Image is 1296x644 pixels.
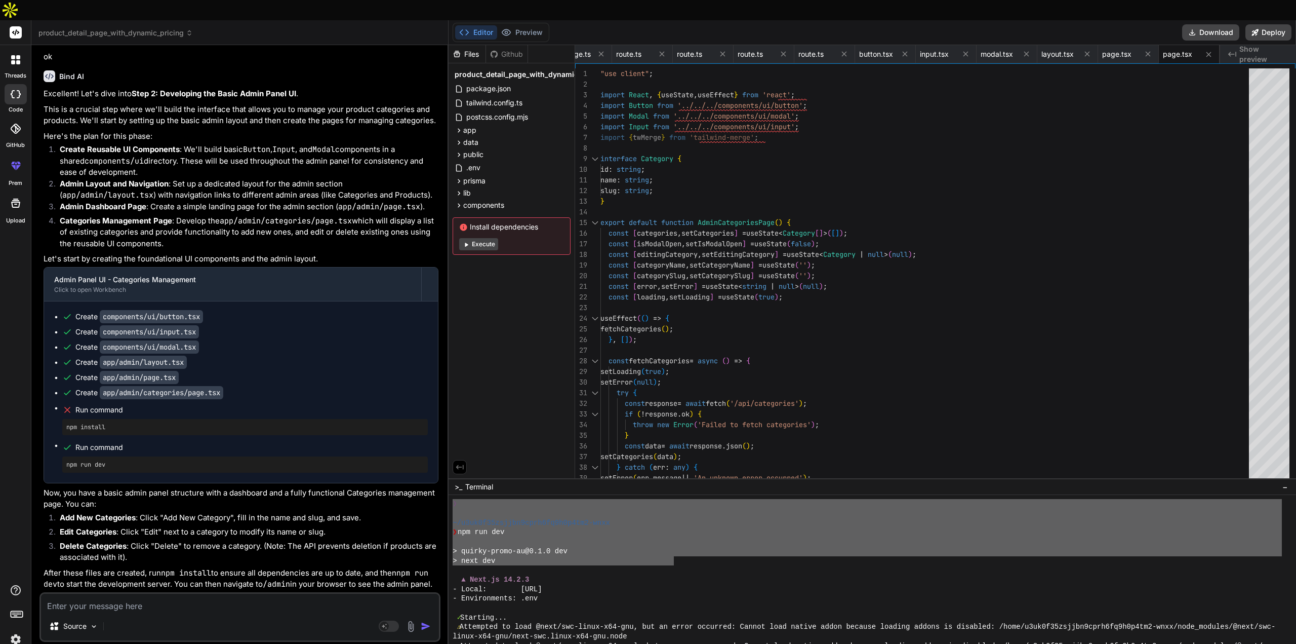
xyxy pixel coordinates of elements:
span: button.tsx [859,49,893,59]
span: , [694,90,698,99]
span: null [803,282,819,291]
span: Button [629,101,653,110]
label: prem [9,179,22,187]
span: , [665,292,669,301]
label: Upload [6,216,25,225]
span: loading [637,292,665,301]
span: from [653,122,669,131]
code: app/admin/page.tsx [100,371,179,384]
div: 27 [575,345,587,356]
div: 11 [575,175,587,185]
span: ) [811,239,815,248]
span: ; [823,282,827,291]
span: = [690,356,694,365]
span: ( [641,367,645,376]
div: 17 [575,239,587,249]
div: Create [75,342,199,352]
span: setCategoryName [690,260,750,270]
span: = [750,239,754,248]
div: 3 [575,90,587,100]
p: Let's start by creating the foundational UI components and the admin layout. [44,253,438,265]
span: ( [775,218,779,227]
strong: Categories Management Page [60,216,172,225]
span: ; [649,69,653,78]
span: function [661,218,694,227]
span: useEffect [698,90,734,99]
span: , [685,260,690,270]
span: ] [710,292,714,301]
div: 23 [575,302,587,313]
span: ; [641,165,645,174]
div: Click to collapse the range. [588,154,601,164]
span: [ [633,229,637,238]
span: useState [754,239,787,248]
span: [ [633,271,637,280]
span: true [758,292,775,301]
span: < [819,250,823,259]
span: ; [779,292,783,301]
code: Button [243,144,270,155]
div: 7 [575,132,587,143]
span: setEditingCategory [702,250,775,259]
div: Github [486,49,528,59]
span: AdminCategoriesPage [698,218,775,227]
span: const [609,292,629,301]
span: { [677,154,681,163]
div: Files [449,49,485,59]
span: categoryName [637,260,685,270]
code: components/ui [85,156,144,166]
span: null [892,250,908,259]
h6: Bind AI [59,71,84,82]
span: } [609,335,613,344]
li: : We'll build basic , , and components in a shared directory. These will be used throughout the a... [52,144,438,178]
span: < [738,282,742,291]
span: Install dependencies [459,222,564,232]
code: Modal [312,144,335,155]
span: error [637,282,657,291]
span: , [649,90,653,99]
span: '' [799,260,807,270]
span: ] [750,271,754,280]
span: ] [750,260,754,270]
span: route.ts [738,49,763,59]
p: This is a crucial step where we'll build the interface that allows you to manage your product cat... [44,104,438,127]
div: 19 [575,260,587,271]
span: = [783,250,787,259]
span: | [860,250,864,259]
span: ) [726,356,730,365]
span: setLoading [600,367,641,376]
span: ] [819,229,823,238]
span: ; [649,175,653,184]
div: 15 [575,217,587,228]
span: : [617,175,621,184]
span: '../../../components/ui/input' [673,122,795,131]
li: : Set up a dedicated layout for the admin section ( ) with navigation links to different admin ar... [52,178,438,201]
span: , [685,271,690,280]
span: export [600,218,625,227]
span: prisma [463,176,485,186]
span: twMerge [633,133,661,142]
code: Input [272,144,295,155]
span: ( [661,324,665,333]
span: | [771,282,775,291]
span: import [600,111,625,121]
span: ; [811,260,815,270]
div: Click to collapse the range. [588,313,601,324]
span: ( [795,271,799,280]
span: ; [912,250,916,259]
span: import [600,90,625,99]
strong: Admin Layout and Navigation [60,179,169,188]
span: useState [762,260,795,270]
span: = [758,260,762,270]
span: product_detail_page_with_dynamic_pricing [455,69,606,80]
span: "use client" [600,69,649,78]
span: useState [706,282,738,291]
span: ] [775,250,779,259]
strong: Admin Dashboard Page [60,202,146,211]
span: setCategories [681,229,734,238]
span: [ [831,229,835,238]
p: Excellent! Let's dive into . [44,88,438,100]
span: , [613,335,617,344]
span: ; [815,239,819,248]
span: default [629,218,657,227]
